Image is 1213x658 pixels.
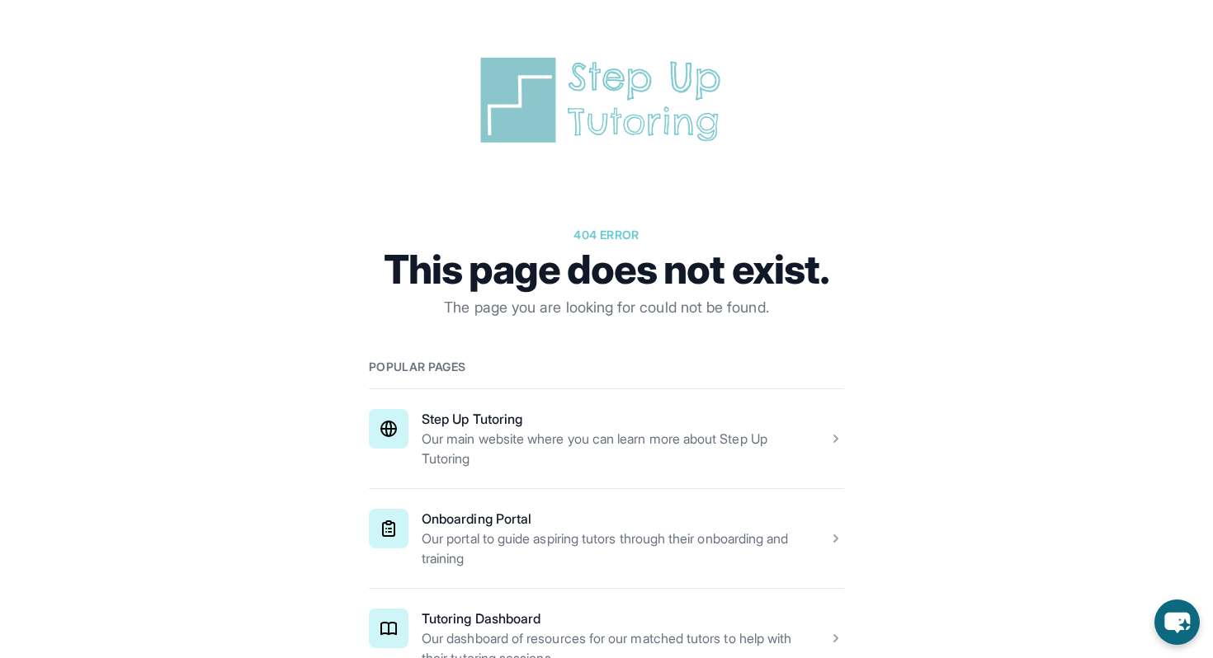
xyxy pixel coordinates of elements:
button: chat-button [1154,599,1200,645]
a: Tutoring Dashboard [422,610,540,627]
a: Step Up Tutoring [422,411,522,427]
p: The page you are looking for could not be found. [369,296,844,319]
p: 404 error [369,227,844,243]
h1: This page does not exist. [369,250,844,289]
a: Onboarding Portal [422,510,531,527]
img: Step Up Tutoring horizontal logo [474,53,739,148]
h2: Popular pages [369,359,844,375]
